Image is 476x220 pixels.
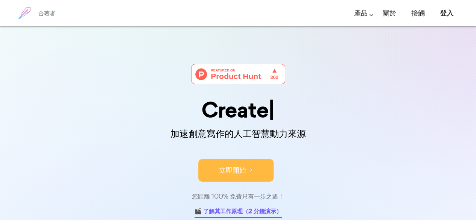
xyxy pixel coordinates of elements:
[38,9,55,17] font: 合著者
[411,9,425,17] font: 接觸
[195,206,282,218] a: 🎬 了解其工作原理（2 分鐘演示）
[354,2,368,24] a: 產品
[191,64,285,84] img: Cowriter－加速創意寫作的人工智慧夥伴 | Product Hunt
[50,99,426,121] div: Create
[440,9,453,17] font: 登入
[219,165,246,175] font: 立即開始
[354,9,368,17] font: 產品
[195,207,282,215] font: 🎬 了解其工作原理（2 分鐘演示）
[383,2,396,24] a: 關於
[15,4,34,23] img: 品牌標誌
[198,159,274,182] button: 立即開始
[192,192,284,200] font: 您距離 100% 免費只有一步之遙！
[440,2,453,24] a: 登入
[170,127,306,140] font: 加速創意寫作的人工智慧動力來源
[411,2,425,24] a: 接觸
[383,9,396,17] font: 關於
